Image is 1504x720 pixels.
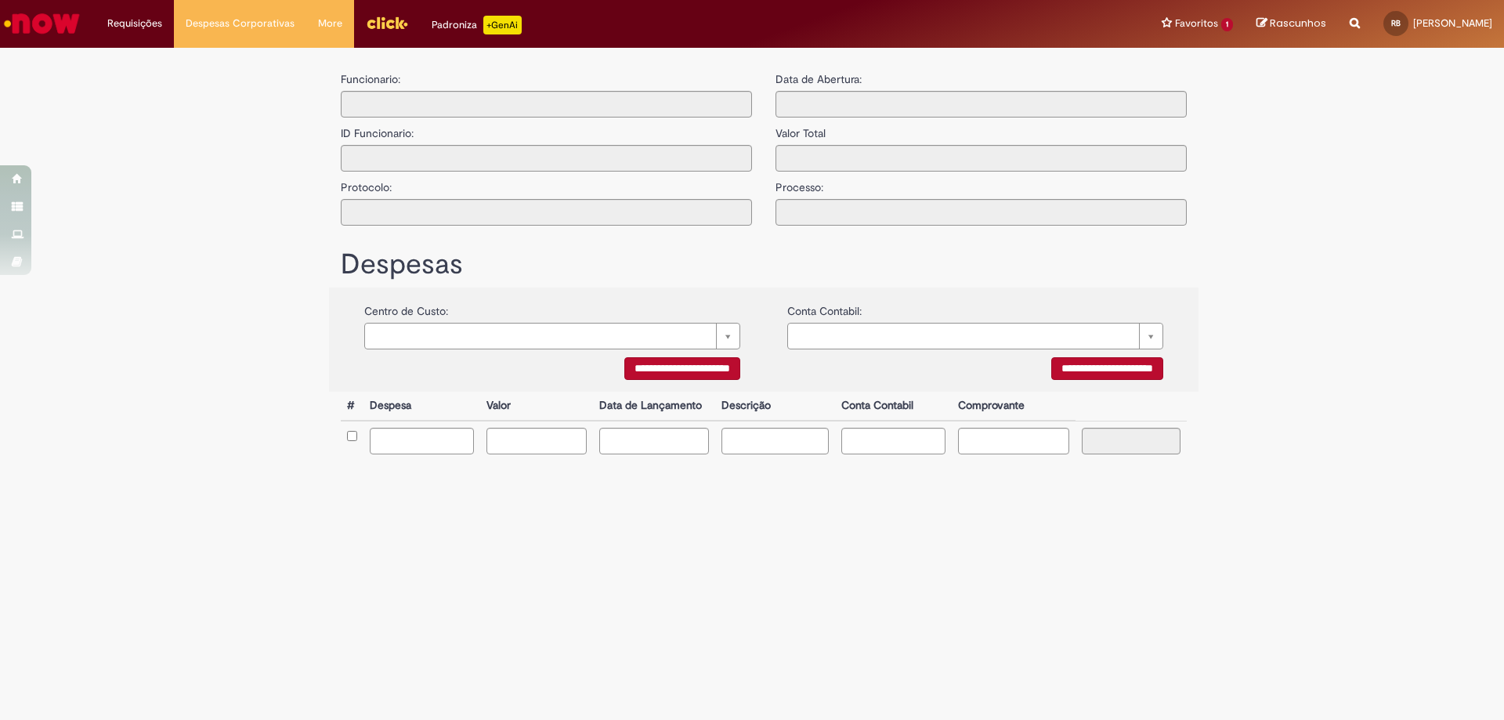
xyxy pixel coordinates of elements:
[2,8,82,39] img: ServiceNow
[366,11,408,34] img: click_logo_yellow_360x200.png
[341,172,392,195] label: Protocolo:
[341,249,1187,280] h1: Despesas
[835,392,952,421] th: Conta Contabil
[1175,16,1218,31] span: Favoritos
[432,16,522,34] div: Padroniza
[593,392,716,421] th: Data de Lançamento
[787,323,1163,349] a: Limpar campo {0}
[107,16,162,31] span: Requisições
[1221,18,1233,31] span: 1
[363,392,480,421] th: Despesa
[1256,16,1326,31] a: Rascunhos
[318,16,342,31] span: More
[1413,16,1492,30] span: [PERSON_NAME]
[1270,16,1326,31] span: Rascunhos
[787,295,862,319] label: Conta Contabil:
[341,118,414,141] label: ID Funcionario:
[715,392,834,421] th: Descrição
[775,172,823,195] label: Processo:
[952,392,1076,421] th: Comprovante
[341,392,363,421] th: #
[1391,18,1401,28] span: RB
[341,71,400,87] label: Funcionario:
[483,16,522,34] p: +GenAi
[480,392,592,421] th: Valor
[364,295,448,319] label: Centro de Custo:
[364,323,740,349] a: Limpar campo {0}
[775,118,826,141] label: Valor Total
[775,71,862,87] label: Data de Abertura:
[186,16,295,31] span: Despesas Corporativas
